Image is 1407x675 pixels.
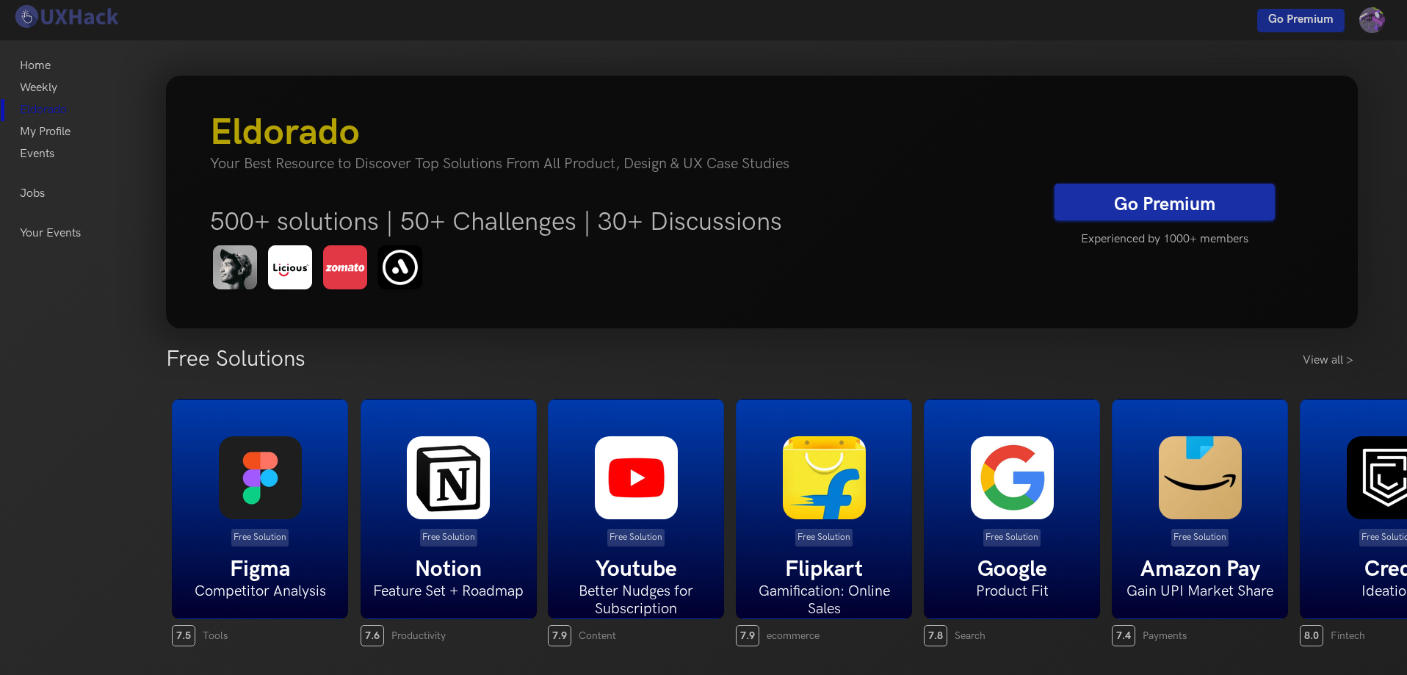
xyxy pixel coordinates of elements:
span: Content [579,629,616,642]
a: Free Solution Google Product Fit 7.8 Search [924,399,1100,646]
h4: Your Best Resource to Discover Top Solutions From All Product, Design & UX Case Studies [210,155,1032,173]
h6: Better Nudges for Subscription [549,582,723,618]
span: Payments [1143,629,1187,642]
p: Free Solution [231,529,289,546]
p: Free Solution [795,529,853,546]
span: 7.9 [548,625,571,646]
h5: Figma [173,556,347,582]
h5: Amazon Pay [1113,556,1287,582]
p: Free Solution [1171,529,1229,546]
span: 8.0 [1300,625,1323,646]
a: Jobs [20,183,45,205]
a: View all > [1303,352,1358,369]
span: ecommerce [767,629,820,642]
h5: Flipkart [737,556,911,582]
p: Free Solution [983,529,1041,546]
h6: Gamification: Online Sales [737,582,911,618]
a: Go Premium [1257,9,1345,32]
img: UXHack logo [11,4,121,29]
a: Free Solution Amazon Pay Gain UPI Market Share 7.4 Payments [1112,399,1288,646]
a: My Profile [20,121,70,143]
h6: Feature Set + Roadmap [361,582,536,600]
span: 7.4 [1112,625,1135,646]
h3: Free Solutions [166,346,305,372]
a: Your Events [20,223,81,245]
img: eldorado-banner-1.png [210,243,431,293]
h6: Gain UPI Market Share [1113,582,1287,600]
a: Free Solution Figma Competitor Analysis 7.5 Tools [172,399,348,646]
span: 7.5 [172,625,195,646]
a: Free Solution Youtube Better Nudges for Subscription 7.9 Content [548,399,724,646]
h5: Notion [361,556,536,582]
p: Free Solution [420,529,477,546]
a: Free Solution Flipkart Gamification: Online Sales 7.9 ecommerce [736,399,912,646]
h6: Product Fit [925,582,1099,600]
a: Free Solution Notion Feature Set + Roadmap 7.6 Productivity [361,399,537,646]
p: Free Solution [607,529,665,546]
span: Productivity [391,629,446,642]
span: Fintech [1331,629,1365,642]
h5: Experienced by 1000+ members [1055,224,1275,255]
h6: Competitor Analysis [173,582,347,600]
span: 7.8 [924,625,947,646]
span: Search [955,629,985,642]
a: Go Premium [1055,184,1275,220]
h5: Youtube [549,556,723,582]
img: Your profile pic [1359,7,1385,33]
a: Weekly [20,77,57,99]
span: Tools [203,629,228,642]
h3: Eldorado [210,111,1032,155]
h5: 500+ solutions | 50+ Challenges | 30+ Discussions [210,206,1032,237]
a: Home [20,55,51,77]
span: 7.9 [736,625,759,646]
h5: Google [925,556,1099,582]
a: Eldorado [20,99,67,121]
span: Go Premium [1268,12,1334,26]
a: Events [20,143,54,165]
span: 7.6 [361,625,384,646]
